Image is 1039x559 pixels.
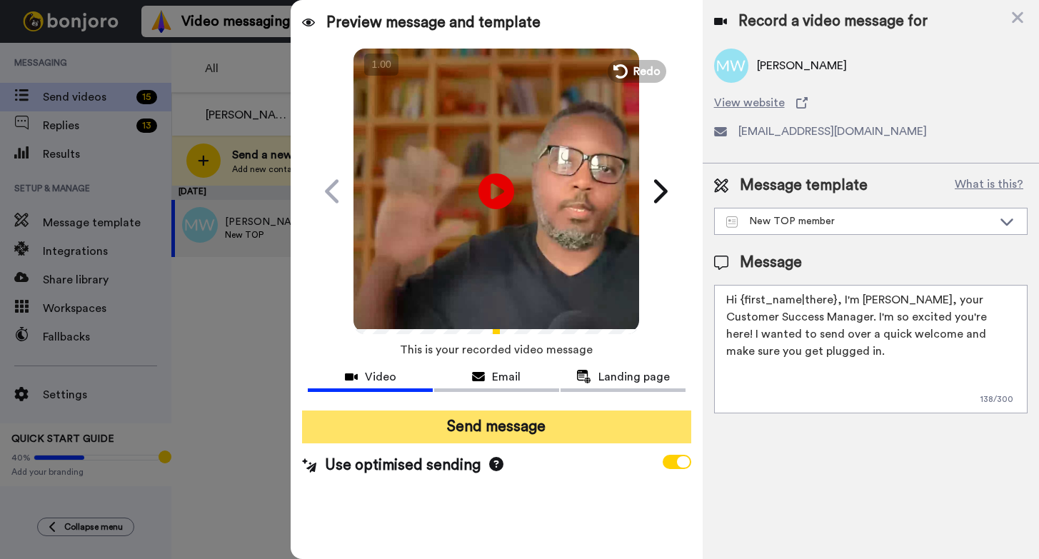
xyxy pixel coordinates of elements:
img: Profile image for Grant [32,43,55,66]
img: Message-temps.svg [726,216,738,228]
span: Message [740,252,802,273]
span: View website [714,94,785,111]
p: Message from Grant, sent 4w ago [62,55,246,68]
button: Send message [302,411,691,443]
div: message notification from Grant, 4w ago. Thanks for being with us for 4 months - it's flown by! H... [21,30,264,77]
a: View website [714,94,1028,111]
p: Thanks for being with us for 4 months - it's flown by! How can we make the next 4 months even bet... [62,41,246,55]
textarea: Hi {first_name|there}, I'm [PERSON_NAME], your Customer Success Manager. I'm so excited you're he... [714,285,1028,413]
span: Landing page [598,368,670,386]
span: [EMAIL_ADDRESS][DOMAIN_NAME] [738,123,927,140]
span: Video [365,368,396,386]
span: This is your recorded video message [400,334,593,366]
span: Use optimised sending [325,455,481,476]
div: New TOP member [726,214,993,228]
span: Email [492,368,521,386]
button: What is this? [950,175,1028,196]
span: Message template [740,175,868,196]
